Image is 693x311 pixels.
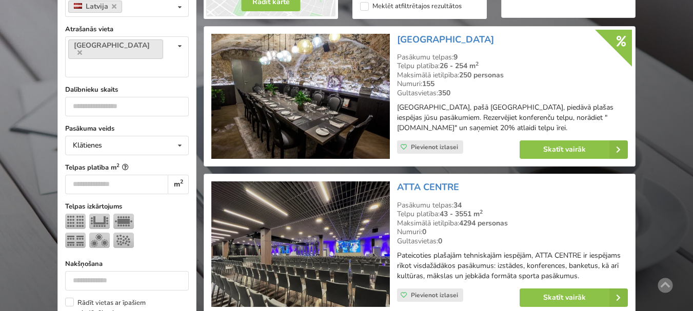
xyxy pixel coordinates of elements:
strong: 250 personas [459,70,504,80]
strong: 34 [453,200,462,210]
div: Maksimālā ietilpība: [397,71,628,80]
label: Meklēt atfiltrētajos rezultātos [360,2,462,11]
span: Pievienot izlasei [411,291,458,299]
a: Skatīt vairāk [520,140,628,159]
span: Pievienot izlasei [411,143,458,151]
img: Sapulce [113,214,134,229]
div: Pasākumu telpas: [397,53,628,62]
sup: 2 [480,208,483,216]
div: Klātienes [73,142,102,149]
sup: 2 [476,60,479,68]
a: [GEOGRAPHIC_DATA] [397,33,494,46]
img: U-Veids [89,214,110,229]
img: Pieņemšana [113,233,134,248]
div: Numuri: [397,227,628,237]
img: Teātris [65,214,86,229]
div: Gultasvietas: [397,237,628,246]
label: Atrašanās vieta [65,24,189,34]
strong: 9 [453,52,458,62]
strong: 350 [438,88,450,98]
strong: 43 - 3551 m [440,209,483,219]
strong: 0 [422,227,426,237]
img: Konferenču centrs | Rīga | ATTA CENTRE [211,181,389,307]
div: Pasākumu telpas: [397,201,628,210]
div: m [168,175,189,194]
img: Klase [65,233,86,248]
p: Pateicoties plašajām tehniskajām iespējām, ATTA CENTRE ir iespējams rīkot visdažādākos pasākumus:... [397,251,628,281]
div: Telpu platība: [397,61,628,71]
sup: 2 [116,162,120,169]
div: Gultasvietas: [397,89,628,98]
a: [GEOGRAPHIC_DATA] [68,39,163,59]
a: Skatīt vairāk [520,288,628,307]
strong: 26 - 254 m [440,61,479,71]
strong: 155 [422,79,434,89]
p: [GEOGRAPHIC_DATA], pašā [GEOGRAPHIC_DATA], piedāvā plašas iespējas jūsu pasākumiem. Rezervējiet k... [397,102,628,133]
div: Telpu platība: [397,210,628,219]
label: Dalībnieku skaits [65,85,189,95]
a: ATTA CENTRE [397,181,459,193]
img: Bankets [89,233,110,248]
img: Viesnīca | Rīga | Pullman Riga Old Town Hotel [211,34,389,159]
div: Numuri: [397,79,628,89]
label: Pasākuma veids [65,123,189,134]
label: Telpas izkārtojums [65,201,189,212]
label: Nakšņošana [65,259,189,269]
a: Latvija [68,1,122,13]
strong: 0 [438,236,442,246]
strong: 4294 personas [459,218,508,228]
div: Maksimālā ietilpība: [397,219,628,228]
label: Telpas platība m [65,162,189,173]
sup: 2 [180,178,183,185]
